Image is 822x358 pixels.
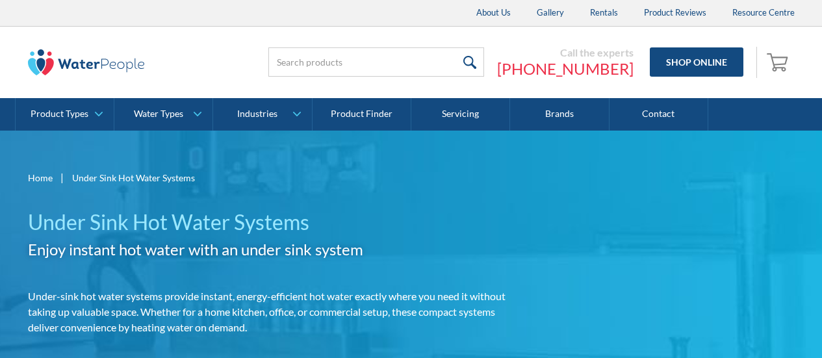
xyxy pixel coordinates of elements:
[497,59,634,79] a: [PHONE_NUMBER]
[16,98,114,131] a: Product Types
[28,49,145,75] img: The Water People
[28,288,527,335] p: Under-sink hot water systems provide instant, energy-efficient hot water exactly where you need i...
[28,171,53,185] a: Home
[59,170,66,185] div: |
[213,98,311,131] a: Industries
[510,98,609,131] a: Brands
[134,109,183,120] div: Water Types
[72,171,195,185] div: Under Sink Hot Water Systems
[28,238,527,261] h2: Enjoy instant hot water with an under sink system
[764,47,795,78] a: Open empty cart
[28,207,527,238] h1: Under Sink Hot Water Systems
[610,98,708,131] a: Contact
[237,109,277,120] div: Industries
[650,47,743,77] a: Shop Online
[313,98,411,131] a: Product Finder
[31,109,88,120] div: Product Types
[268,47,484,77] input: Search products
[767,51,791,72] img: shopping cart
[497,46,634,59] div: Call the experts
[411,98,510,131] a: Servicing
[114,98,212,131] a: Water Types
